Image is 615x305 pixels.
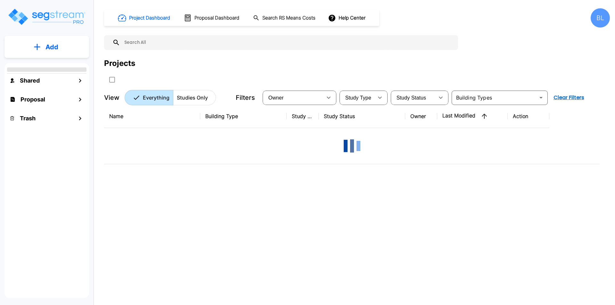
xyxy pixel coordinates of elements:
[236,93,255,102] p: Filters
[181,11,243,25] button: Proposal Dashboard
[327,12,368,24] button: Help Center
[341,89,373,107] div: Select
[120,35,455,50] input: Search All
[250,12,319,24] button: Search RS Means Costs
[392,89,434,107] div: Select
[508,105,549,128] th: Action
[7,8,86,26] img: Logo
[287,105,319,128] th: Study Type
[268,95,284,100] span: Owner
[20,95,45,104] h1: Proposal
[194,14,239,22] h1: Proposal Dashboard
[104,58,135,69] div: Projects
[264,89,322,107] div: Select
[345,95,371,100] span: Study Type
[200,105,287,128] th: Building Type
[125,90,173,105] button: Everything
[177,94,208,101] p: Studies Only
[339,133,365,159] img: Loading
[262,14,316,22] h1: Search RS Means Costs
[115,11,174,25] button: Project Dashboard
[125,90,216,105] div: Platform
[45,42,58,52] p: Add
[454,93,535,102] input: Building Types
[405,105,437,128] th: Owner
[319,105,405,128] th: Study Status
[591,8,610,28] div: BL
[104,93,119,102] p: View
[537,93,545,102] button: Open
[20,76,40,85] h1: Shared
[4,38,89,56] button: Add
[20,114,36,123] h1: Trash
[106,73,119,86] button: SelectAll
[173,90,216,105] button: Studies Only
[551,91,587,104] button: Clear Filters
[397,95,426,100] span: Study Status
[104,105,200,128] th: Name
[143,94,169,101] p: Everything
[129,14,170,22] h1: Project Dashboard
[437,105,508,128] th: Last Modified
